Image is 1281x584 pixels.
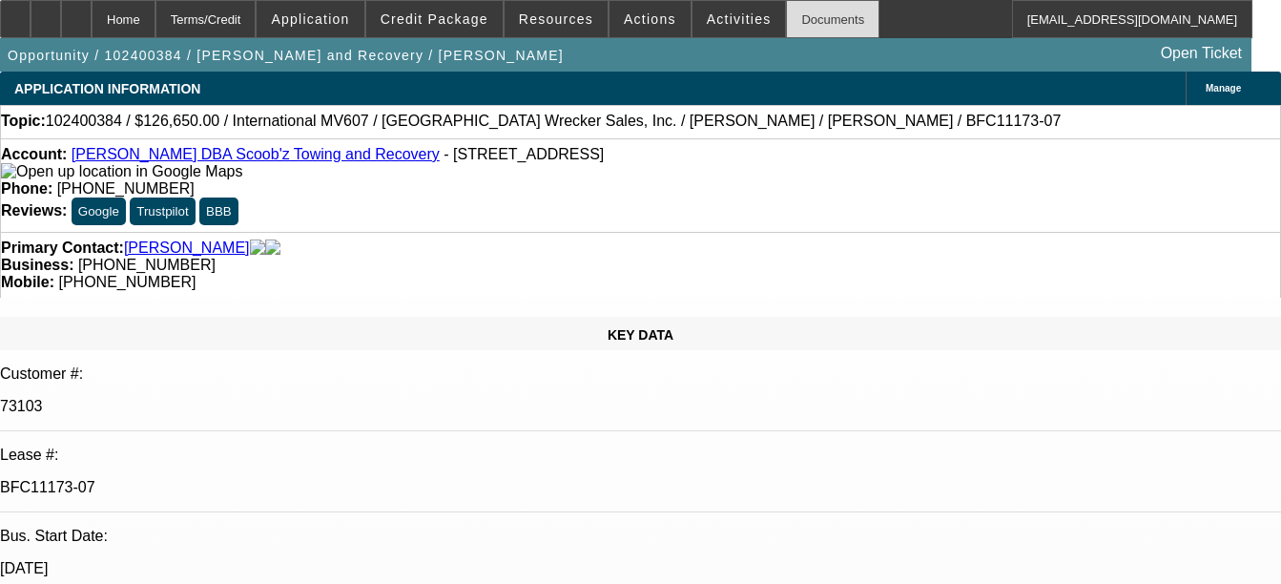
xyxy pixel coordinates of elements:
button: Actions [610,1,691,37]
button: Activities [692,1,786,37]
a: Open Ticket [1153,37,1250,70]
span: Actions [624,11,676,27]
a: View Google Maps [1,163,242,179]
span: Credit Package [381,11,488,27]
button: Trustpilot [130,198,195,225]
span: Application [271,11,349,27]
strong: Business: [1,257,73,273]
span: APPLICATION INFORMATION [14,81,200,96]
a: [PERSON_NAME] [124,240,250,257]
button: Google [72,198,126,225]
strong: Phone: [1,180,52,197]
img: linkedin-icon.png [265,240,280,257]
span: Activities [707,11,772,27]
strong: Account: [1,146,67,162]
img: facebook-icon.png [250,240,265,257]
span: - [STREET_ADDRESS] [444,146,604,162]
a: [PERSON_NAME] DBA Scoob'z Towing and Recovery [72,146,440,162]
img: Open up location in Google Maps [1,163,242,180]
strong: Primary Contact: [1,240,124,257]
span: KEY DATA [608,327,673,343]
span: Opportunity / 102400384 / [PERSON_NAME] and Recovery / [PERSON_NAME] [8,48,564,63]
span: [PHONE_NUMBER] [57,180,195,197]
span: [PHONE_NUMBER] [78,257,216,273]
span: [PHONE_NUMBER] [58,274,196,290]
strong: Topic: [1,113,46,130]
button: Resources [505,1,608,37]
button: Application [257,1,363,37]
strong: Reviews: [1,202,67,219]
span: 102400384 / $126,650.00 / International MV607 / [GEOGRAPHIC_DATA] Wrecker Sales, Inc. / [PERSON_N... [46,113,1061,130]
button: Credit Package [366,1,503,37]
button: BBB [199,198,238,225]
span: Resources [519,11,593,27]
strong: Mobile: [1,274,54,290]
span: Manage [1206,83,1241,94]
